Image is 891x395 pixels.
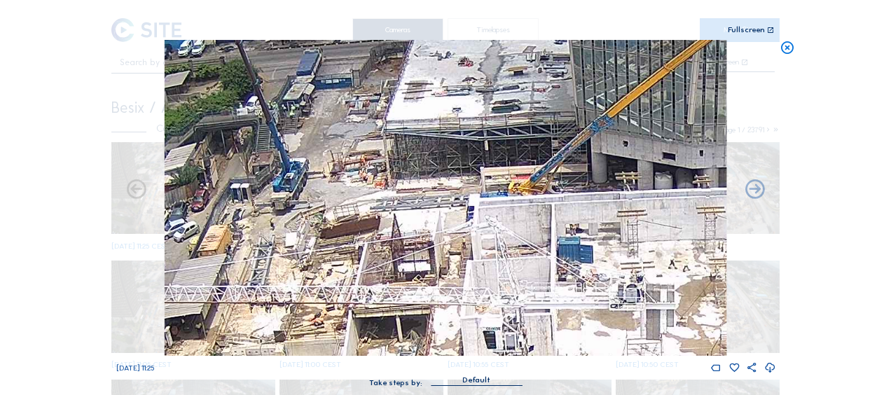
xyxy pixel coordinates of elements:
[728,26,765,34] div: Fullscreen
[116,363,154,373] span: [DATE] 11:25
[431,374,522,385] div: Default
[165,40,726,356] img: Image
[369,379,422,387] div: Take steps by:
[462,374,490,387] div: Default
[125,179,148,202] i: Forward
[743,179,766,202] i: Back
